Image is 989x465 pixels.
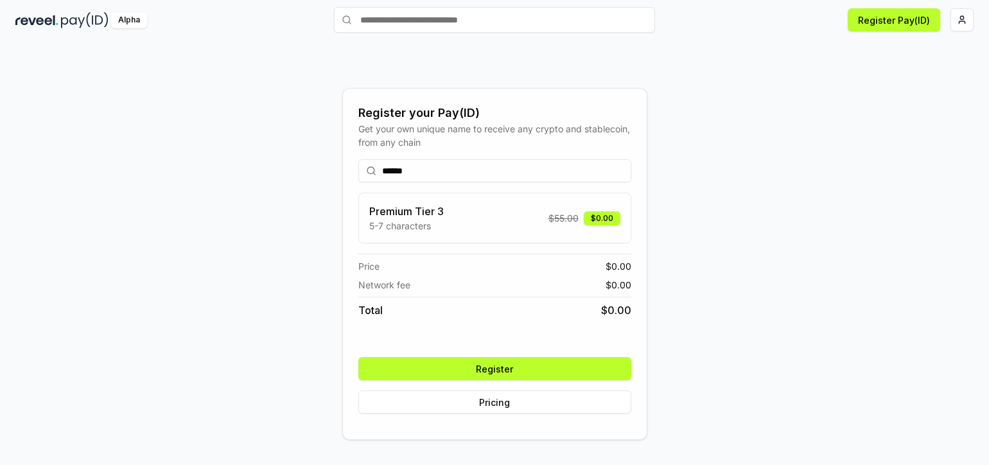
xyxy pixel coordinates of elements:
[369,219,444,232] p: 5-7 characters
[15,12,58,28] img: reveel_dark
[358,357,631,380] button: Register
[358,259,380,273] span: Price
[358,390,631,414] button: Pricing
[358,122,631,149] div: Get your own unique name to receive any crypto and stablecoin, from any chain
[369,204,444,219] h3: Premium Tier 3
[111,12,147,28] div: Alpha
[548,211,579,225] span: $ 55.00
[584,211,620,225] div: $0.00
[848,8,940,31] button: Register Pay(ID)
[358,278,410,292] span: Network fee
[606,259,631,273] span: $ 0.00
[358,104,631,122] div: Register your Pay(ID)
[61,12,109,28] img: pay_id
[601,303,631,318] span: $ 0.00
[606,278,631,292] span: $ 0.00
[358,303,383,318] span: Total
